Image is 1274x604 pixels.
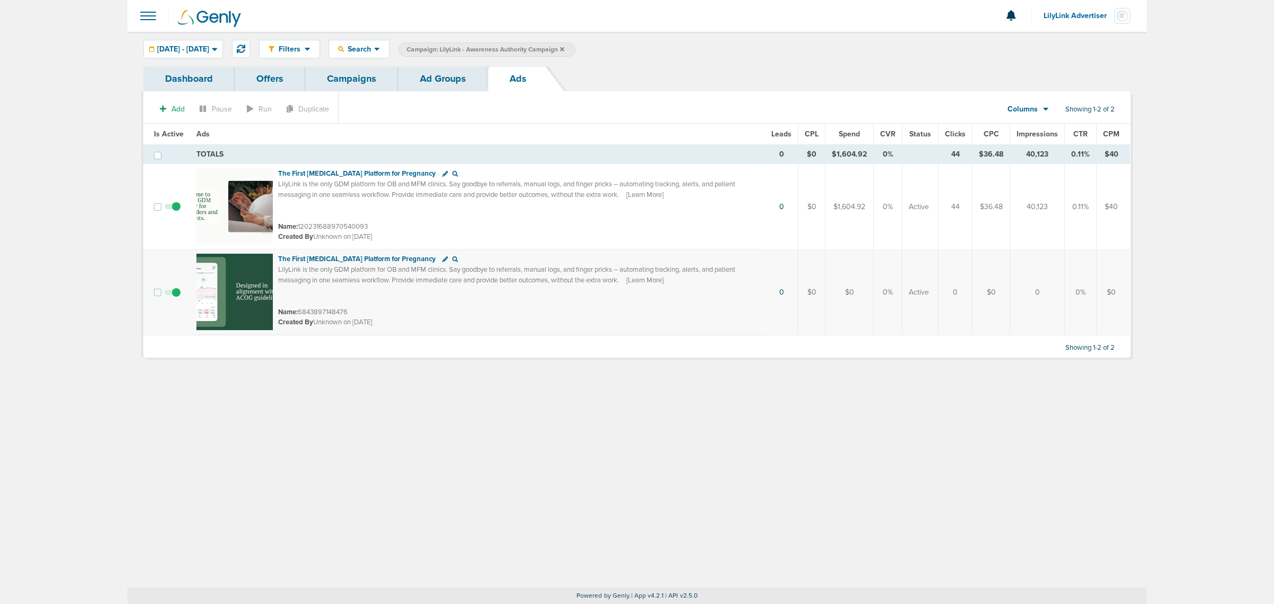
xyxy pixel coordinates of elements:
td: 0.11% [1065,164,1097,250]
span: Status [909,130,931,139]
span: Clicks [945,130,966,139]
td: 0 [1010,249,1065,335]
span: CTR [1073,130,1088,139]
span: LilyLink Advertiser [1044,12,1114,20]
span: CPC [984,130,999,139]
td: 0 [765,145,798,164]
td: 0% [1065,249,1097,335]
span: Filters [274,45,305,54]
span: | API v2.5.0 [665,592,698,599]
span: CPM [1103,130,1120,139]
span: Add [171,105,185,114]
img: Ad image [196,254,273,330]
td: 0 [939,249,972,335]
td: $40 [1097,164,1131,250]
span: Impressions [1017,130,1058,139]
span: Created By [278,232,313,241]
a: 0 [779,202,784,211]
td: 0% [874,164,902,250]
img: Ad image [196,168,273,245]
span: Spend [839,130,860,139]
span: CPL [805,130,819,139]
td: $0 [798,164,825,250]
span: LilyLink is the only GDM platform for OB and MFM clinics. Say goodbye to referrals, manual logs, ... [278,265,735,284]
button: Add [154,101,191,117]
span: CVR [880,130,896,139]
a: Ad Groups [398,66,488,91]
span: [DATE] - [DATE] [157,46,209,53]
span: Name: [278,308,298,316]
span: The First [MEDICAL_DATA] Platform for Pregnancy [278,169,436,178]
span: Leads [771,130,791,139]
a: Offers [235,66,305,91]
span: Ads [196,130,210,139]
small: 120231688970540093 [278,222,368,231]
small: 6843897148476 [278,308,348,316]
a: 0 [779,288,784,297]
img: Genly [178,10,241,27]
span: Name: [278,222,298,231]
span: Created By [278,318,313,326]
span: [Learn More] [626,190,664,200]
span: | App v4.2.1 [631,592,664,599]
td: $1,604.92 [825,145,874,164]
td: $36.48 [972,145,1010,164]
small: Unknown on [DATE] [278,232,372,241]
td: 40,123 [1010,145,1065,164]
span: Columns [1008,104,1038,115]
span: Active [909,202,929,212]
span: The First [MEDICAL_DATA] Platform for Pregnancy [278,255,436,263]
a: Campaigns [305,66,398,91]
td: 44 [939,145,972,164]
td: $36.48 [972,164,1010,250]
span: Active [909,287,929,298]
span: Search [344,45,374,54]
td: TOTALS [190,145,765,164]
span: Is Active [154,130,184,139]
small: Unknown on [DATE] [278,317,372,327]
span: Showing 1-2 of 2 [1065,105,1115,114]
td: $0 [825,249,874,335]
td: $40 [1097,145,1131,164]
span: [Learn More] [626,275,664,285]
td: $0 [972,249,1010,335]
td: 0% [874,249,902,335]
p: Powered by Genly. [127,592,1147,600]
td: $0 [1097,249,1131,335]
a: Dashboard [143,66,235,91]
td: $0 [798,145,825,164]
td: 40,123 [1010,164,1065,250]
span: Campaign: LilyLink - Awareness Authority Campaign [407,45,564,54]
a: Ads [488,66,548,91]
td: $1,604.92 [825,164,874,250]
td: 0% [874,145,902,164]
td: $0 [798,249,825,335]
td: 44 [939,164,972,250]
td: 0.11% [1065,145,1097,164]
span: LilyLink is the only GDM platform for OB and MFM clinics. Say goodbye to referrals, manual logs, ... [278,180,735,199]
span: Showing 1-2 of 2 [1065,343,1115,352]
